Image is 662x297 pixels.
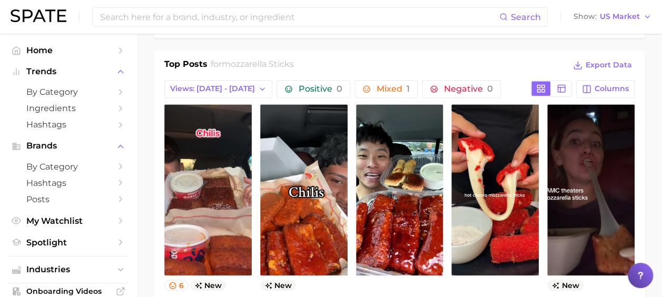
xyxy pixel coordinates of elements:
span: by Category [26,87,111,97]
span: US Market [600,14,640,19]
span: new [547,280,584,291]
span: new [190,280,226,291]
button: ShowUS Market [571,10,654,24]
h1: Top Posts [164,58,208,74]
button: Export Data [570,58,635,73]
span: by Category [26,162,111,172]
span: Spotlight [26,237,111,247]
span: Posts [26,194,111,204]
span: Industries [26,265,111,274]
span: My Watchlist [26,216,111,226]
span: Export Data [586,61,632,70]
span: Search [511,12,541,22]
span: 1 [407,84,410,94]
a: Spotlight [8,234,129,251]
span: Positive [299,85,342,93]
a: My Watchlist [8,213,129,229]
span: Hashtags [26,120,111,130]
a: Hashtags [8,116,129,133]
a: Home [8,42,129,58]
a: Posts [8,191,129,207]
span: Show [574,14,597,19]
a: Ingredients [8,100,129,116]
span: Ingredients [26,103,111,113]
a: by Category [8,159,129,175]
img: SPATE [11,9,66,22]
button: Columns [576,80,635,98]
span: 0 [487,84,493,94]
span: Columns [595,84,629,93]
span: Brands [26,141,111,151]
a: by Category [8,84,129,100]
a: Hashtags [8,175,129,191]
span: Negative [444,85,493,93]
button: Brands [8,138,129,154]
span: mozzarella sticks [222,59,294,69]
span: Mixed [377,85,410,93]
button: Views: [DATE] - [DATE] [164,80,272,98]
h2: for [211,58,294,74]
span: Views: [DATE] - [DATE] [170,84,255,93]
button: 6 [164,280,188,291]
input: Search here for a brand, industry, or ingredient [99,8,499,26]
span: new [260,280,297,291]
span: Onboarding Videos [26,286,111,296]
span: Home [26,45,111,55]
span: 0 [337,84,342,94]
span: Trends [26,67,111,76]
button: Trends [8,64,129,80]
span: Hashtags [26,178,111,188]
button: Industries [8,262,129,278]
